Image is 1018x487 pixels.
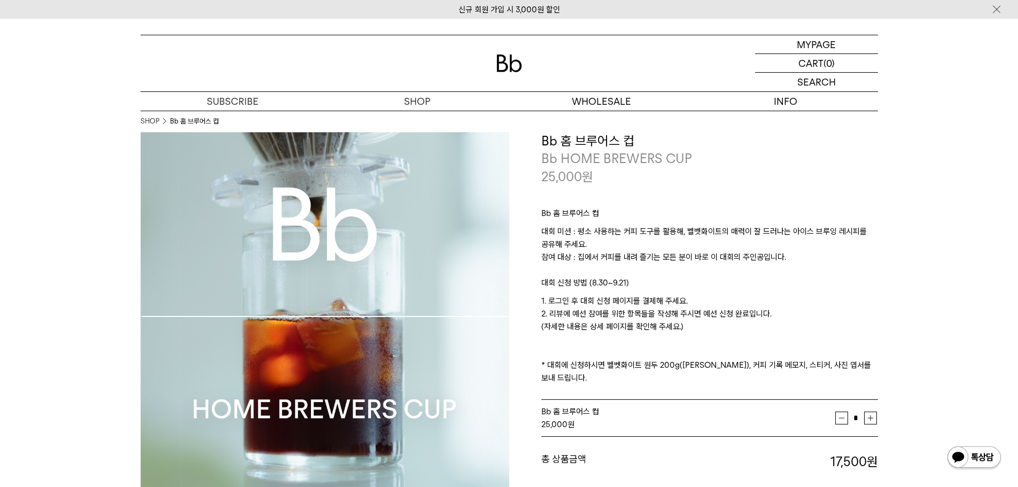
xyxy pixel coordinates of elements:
[830,454,878,469] strong: 17,500
[541,207,878,225] p: Bb 홈 브루어스 컵
[582,169,593,184] span: 원
[459,5,560,14] a: 신규 회원 가입 시 3,000원 할인
[541,276,878,295] p: 대회 신청 방법 (8.30~9.21)
[823,54,835,72] p: (0)
[141,92,325,111] a: SUBSCRIBE
[798,54,823,72] p: CART
[496,55,522,72] img: 로고
[541,418,835,431] div: 원
[797,73,836,91] p: SEARCH
[541,150,878,168] p: Bb HOME BREWERS CUP
[325,92,509,111] a: SHOP
[170,116,219,127] li: Bb 홈 브루어스 컵
[541,295,878,384] p: 1. 로그인 후 대회 신청 페이지를 결제해 주세요. 2. 리뷰에 예선 참여를 위한 항목들을 작성해 주시면 예선 신청 완료입니다. (자세한 내용은 상세 페이지를 확인해 주세요....
[864,412,877,424] button: 증가
[755,35,878,54] a: MYPAGE
[541,132,878,150] h3: Bb 홈 브루어스 컵
[541,407,599,416] span: Bb 홈 브루어스 컵
[835,412,848,424] button: 감소
[797,35,836,53] p: MYPAGE
[509,92,694,111] p: WHOLESALE
[541,168,593,186] p: 25,000
[141,116,159,127] a: SHOP
[541,453,710,471] dt: 총 상품금액
[541,225,878,276] p: 대회 미션 : 평소 사용하는 커피 도구를 활용해, 벨벳화이트의 매력이 잘 드러나는 아이스 브루잉 레시피를 공유해 주세요. 참여 대상 : 집에서 커피를 내려 즐기는 모든 분이 ...
[867,454,878,469] b: 원
[755,54,878,73] a: CART (0)
[694,92,878,111] p: INFO
[541,420,568,429] strong: 25,000
[946,445,1002,471] img: 카카오톡 채널 1:1 채팅 버튼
